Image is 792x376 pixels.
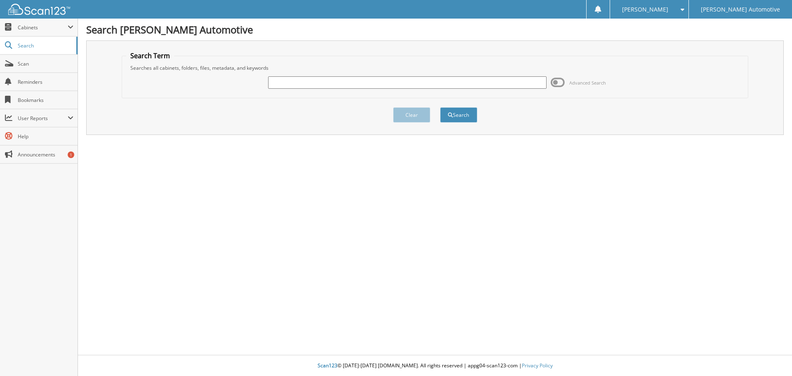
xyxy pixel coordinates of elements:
[522,362,553,369] a: Privacy Policy
[18,115,68,122] span: User Reports
[18,78,73,85] span: Reminders
[126,64,744,71] div: Searches all cabinets, folders, files, metadata, and keywords
[18,97,73,104] span: Bookmarks
[18,42,72,49] span: Search
[622,7,668,12] span: [PERSON_NAME]
[18,60,73,67] span: Scan
[393,107,430,123] button: Clear
[8,4,70,15] img: scan123-logo-white.svg
[18,151,73,158] span: Announcements
[18,133,73,140] span: Help
[18,24,68,31] span: Cabinets
[440,107,477,123] button: Search
[86,23,784,36] h1: Search [PERSON_NAME] Automotive
[78,356,792,376] div: © [DATE]-[DATE] [DOMAIN_NAME]. All rights reserved | appg04-scan123-com |
[318,362,337,369] span: Scan123
[68,151,74,158] div: 1
[701,7,780,12] span: [PERSON_NAME] Automotive
[126,51,174,60] legend: Search Term
[569,80,606,86] span: Advanced Search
